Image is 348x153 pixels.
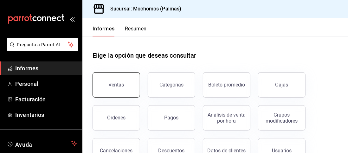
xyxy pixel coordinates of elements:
[4,46,78,53] a: Pregunta a Parrot AI
[15,65,38,72] font: Informes
[208,82,245,88] font: Boleto promedio
[15,112,44,118] font: Inventarios
[17,42,60,47] font: Pregunta a Parrot AI
[7,38,78,51] button: Pregunta a Parrot AI
[159,82,184,88] font: Categorías
[93,72,140,98] button: Ventas
[148,105,195,131] button: Pagos
[109,82,124,88] font: Ventas
[93,26,115,32] font: Informes
[148,72,195,98] button: Categorías
[208,112,246,124] font: Análisis de venta por hora
[93,105,140,131] button: Órdenes
[70,16,75,22] button: abrir_cajón_menú
[125,26,147,32] font: Resumen
[15,96,46,103] font: Facturación
[266,112,298,124] font: Grupos modificadores
[203,105,250,131] button: Análisis de venta por hora
[93,25,147,36] div: pestañas de navegación
[258,105,306,131] button: Grupos modificadores
[203,72,250,98] button: Boleto promedio
[110,6,182,12] font: Sucursal: Mochomos (Palmas)
[107,115,126,121] font: Órdenes
[93,52,197,59] font: Elige la opción que deseas consultar
[258,72,306,98] a: Cajas
[164,115,179,121] font: Pagos
[275,82,288,88] font: Cajas
[15,141,32,148] font: Ayuda
[15,80,38,87] font: Personal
